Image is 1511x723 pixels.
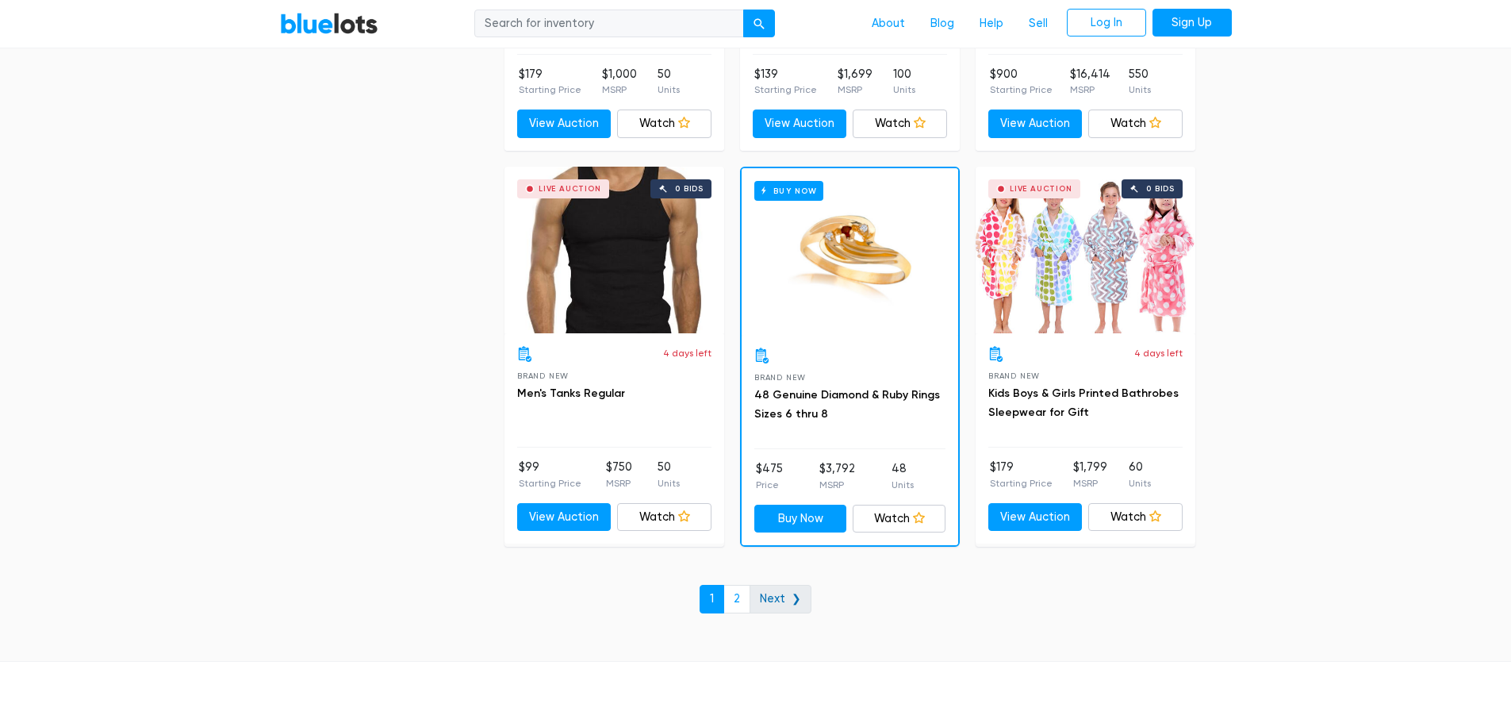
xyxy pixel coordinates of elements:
a: Sign Up [1152,9,1232,37]
li: $1,000 [602,66,637,98]
a: BlueLots [280,12,378,35]
p: MSRP [819,478,855,492]
li: $3,792 [819,460,855,492]
p: 4 days left [1134,346,1183,360]
a: Live Auction 0 bids [976,167,1195,333]
p: Units [1129,476,1151,490]
div: Live Auction [1010,185,1072,193]
li: $179 [990,459,1053,490]
a: View Auction [517,110,612,138]
p: Units [892,478,914,492]
p: MSRP [838,83,872,97]
li: $99 [519,459,581,490]
span: Brand New [988,371,1040,380]
li: $900 [990,66,1053,98]
h6: Buy Now [754,181,823,201]
p: Units [893,83,915,97]
li: 100 [893,66,915,98]
li: 50 [658,66,680,98]
div: 0 bids [1146,185,1175,193]
p: Units [1129,83,1151,97]
a: View Auction [988,110,1083,138]
p: MSRP [602,83,637,97]
a: Watch [617,503,711,532]
a: Watch [617,110,711,138]
div: Live Auction [539,185,601,193]
a: Blog [918,9,967,39]
p: Starting Price [754,83,817,97]
p: Price [756,478,783,492]
a: Watch [1088,503,1183,532]
p: MSRP [606,476,632,490]
a: Buy Now [742,168,958,335]
a: Next ❯ [750,585,811,613]
a: Watch [853,505,945,533]
a: Log In [1067,9,1146,37]
div: 0 bids [675,185,704,193]
p: Starting Price [519,83,581,97]
a: Sell [1016,9,1060,39]
span: Brand New [517,371,569,380]
li: $750 [606,459,632,490]
p: MSRP [1073,476,1107,490]
a: 1 [700,585,724,613]
a: Live Auction 0 bids [504,167,724,333]
li: 550 [1129,66,1151,98]
p: Starting Price [990,476,1053,490]
li: 48 [892,460,914,492]
a: View Auction [517,503,612,532]
a: Watch [1088,110,1183,138]
p: Units [658,83,680,97]
a: Help [967,9,1016,39]
p: Units [658,476,680,490]
span: Brand New [754,373,806,382]
a: View Auction [988,503,1083,532]
a: 2 [723,585,750,613]
li: $475 [756,460,783,492]
li: $139 [754,66,817,98]
li: $1,699 [838,66,872,98]
p: Starting Price [519,476,581,490]
p: 4 days left [663,346,711,360]
a: Men's Tanks Regular [517,386,625,400]
li: 50 [658,459,680,490]
p: MSRP [1070,83,1110,97]
li: $16,414 [1070,66,1110,98]
li: $1,799 [1073,459,1107,490]
li: 60 [1129,459,1151,490]
a: About [859,9,918,39]
p: Starting Price [990,83,1053,97]
a: 48 Genuine Diamond & Ruby Rings Sizes 6 thru 8 [754,388,940,421]
a: View Auction [753,110,847,138]
li: $179 [519,66,581,98]
a: Kids Boys & Girls Printed Bathrobes Sleepwear for Gift [988,386,1179,419]
a: Watch [853,110,947,138]
a: Buy Now [754,505,847,533]
input: Search for inventory [474,10,744,38]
